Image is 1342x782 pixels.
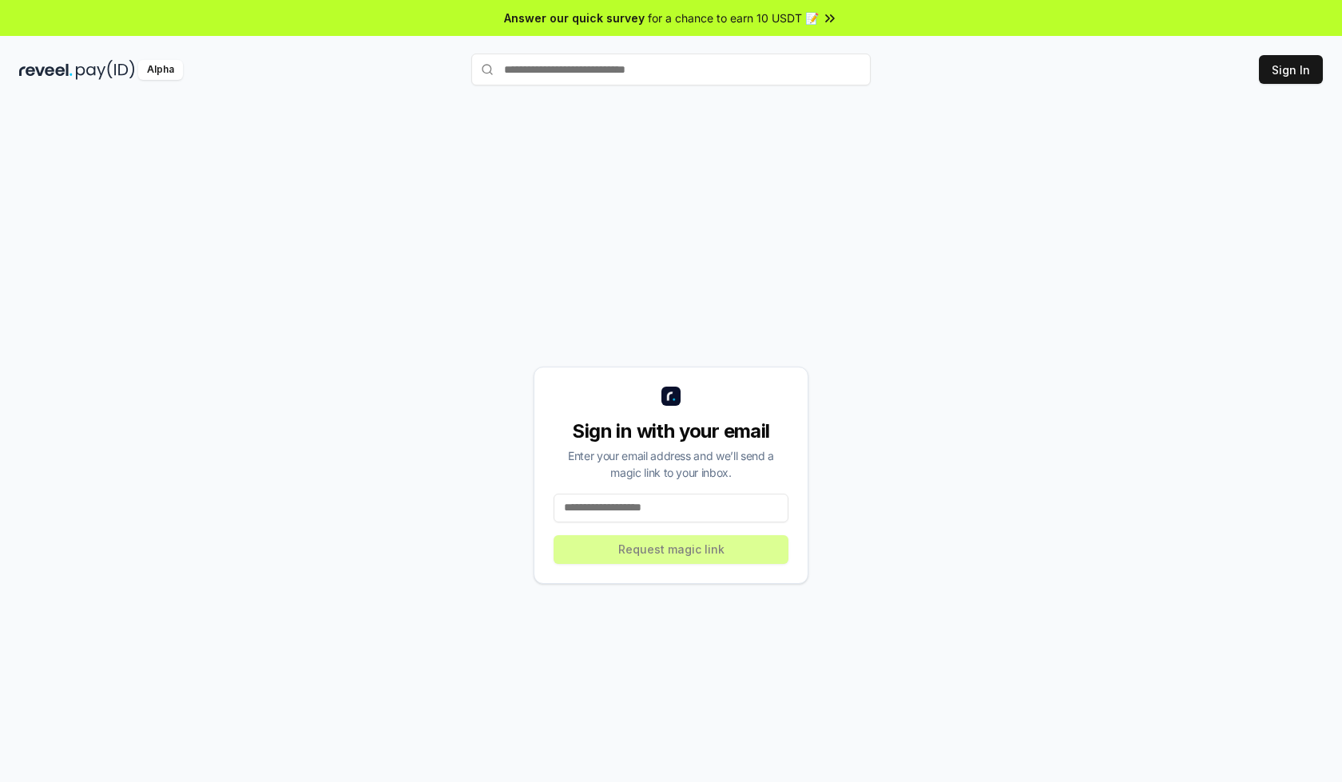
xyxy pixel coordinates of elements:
[138,60,183,80] div: Alpha
[554,447,788,481] div: Enter your email address and we’ll send a magic link to your inbox.
[554,419,788,444] div: Sign in with your email
[76,60,135,80] img: pay_id
[648,10,819,26] span: for a chance to earn 10 USDT 📝
[1259,55,1323,84] button: Sign In
[19,60,73,80] img: reveel_dark
[661,387,681,406] img: logo_small
[504,10,645,26] span: Answer our quick survey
